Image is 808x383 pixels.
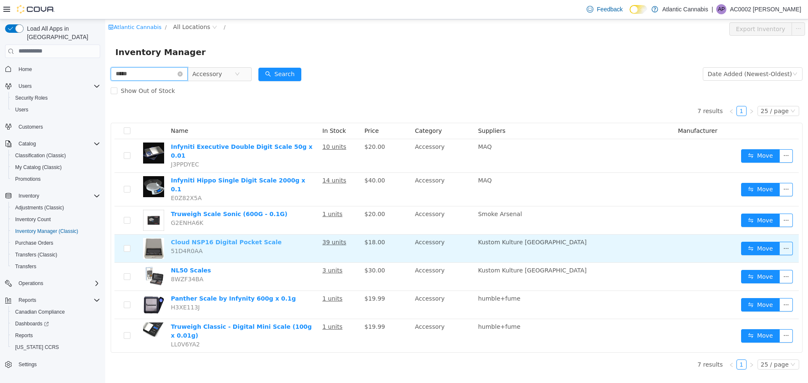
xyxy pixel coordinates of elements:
i: icon: down [685,89,690,95]
a: Panther Scale by Infynity 600g x 0.1g [66,276,191,283]
span: Purchase Orders [15,240,53,246]
button: Users [8,104,104,116]
span: Security Roles [12,93,100,103]
u: 3 units [217,248,237,254]
span: Inventory Count [15,216,51,223]
span: Price [259,108,274,115]
button: Security Roles [8,92,104,104]
span: Feedback [597,5,622,13]
span: Users [15,81,100,91]
p: AC0002 [PERSON_NAME] [730,4,801,14]
button: Export Inventory [624,3,687,16]
img: NL50 Scales hero shot [38,247,59,268]
td: Accessory [306,153,369,187]
button: Operations [15,278,47,288]
span: Classification (Classic) [15,152,66,159]
button: icon: ellipsis [674,164,688,177]
img: Infyniti Executive Double Digit Scale 50g x 0.01 hero shot [38,123,59,144]
button: Inventory [2,190,104,202]
button: icon: swapMove [636,310,675,323]
a: Users [12,105,32,115]
div: 25 / page [656,341,683,350]
span: J3PPDYEC [66,142,94,148]
span: Reports [19,297,36,304]
span: Transfers (Classic) [12,250,100,260]
u: 39 units [217,219,241,226]
u: 10 units [217,124,241,131]
span: Name [66,108,83,115]
span: In Stock [217,108,241,115]
button: Inventory Manager (Classic) [8,225,104,237]
a: Security Roles [12,93,51,103]
span: MAQ [373,158,386,164]
span: E0Z82X5A [66,175,96,182]
span: Kustom Kulture [GEOGRAPHIC_DATA] [373,219,481,226]
span: Catalog [19,140,36,147]
button: icon: ellipsis [674,130,688,143]
span: Transfers (Classic) [15,251,57,258]
span: Customers [19,124,43,130]
span: Adjustments (Classic) [12,203,100,213]
li: 1 [631,87,641,97]
a: icon: shopAtlantic Cannabis [3,5,56,11]
span: MAQ [373,124,386,131]
button: icon: searchSearch [153,48,196,62]
span: Canadian Compliance [15,309,65,315]
a: My Catalog (Classic) [12,162,65,172]
a: Cloud NSP16 Digital Pocket Scale [66,219,176,226]
span: Transfers [12,261,100,272]
li: 7 results [592,340,617,350]
a: Settings [15,359,40,370]
a: Dashboards [12,319,52,329]
button: icon: swapMove [636,194,675,208]
span: Inventory Count [12,214,100,225]
a: Infyniti Hippo Single Digit Scale 2000g x 0.1 [66,158,200,173]
button: icon: ellipsis [674,194,688,208]
a: Reports [12,330,36,341]
span: Manufacturer [573,108,612,115]
button: Inventory [15,191,43,201]
a: Inventory Manager (Classic) [12,226,82,236]
span: All Locations [68,3,105,12]
span: humble+fume [373,304,415,311]
a: 1 [632,341,641,350]
button: Users [2,80,104,92]
span: $19.99 [259,304,280,311]
a: Infyniti Executive Double Digit Scale 50g x 0.01 [66,124,207,140]
button: [US_STATE] CCRS [8,341,104,353]
img: Infyniti Hippo Single Digit Scale 2000g x 0.1 hero shot [38,157,59,178]
span: Reports [15,295,100,305]
li: 1 [631,340,641,350]
li: Previous Page [621,87,631,97]
span: Suppliers [373,108,400,115]
span: / [60,5,61,11]
span: [US_STATE] CCRS [15,344,59,351]
img: Cova [17,5,55,13]
span: Inventory Manager (Classic) [12,226,100,236]
span: Load All Apps in [GEOGRAPHIC_DATA] [24,24,100,41]
span: Users [12,105,100,115]
span: Inventory [15,191,100,201]
span: My Catalog (Classic) [15,164,62,171]
td: Accessory [306,272,369,300]
span: Kustom Kulture [GEOGRAPHIC_DATA] [373,248,481,254]
td: Accessory [306,120,369,153]
button: Transfers [8,261,104,272]
span: Dashboards [12,319,100,329]
button: Operations [2,277,104,289]
span: Security Roles [15,95,48,101]
td: Accessory [306,215,369,243]
span: $20.00 [259,191,280,198]
span: humble+fume [373,276,415,283]
span: Users [15,106,28,113]
span: Classification (Classic) [12,151,100,161]
span: Reports [12,330,100,341]
a: Truweigh Classic - Digital Mini Scale (100g x 0.01g) [66,304,207,320]
td: Accessory [306,187,369,215]
span: Reports [15,332,33,339]
button: icon: swapMove [636,279,675,292]
li: Previous Page [621,340,631,350]
span: $40.00 [259,158,280,164]
u: 14 units [217,158,241,164]
span: 8WZF34BA [66,256,98,263]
